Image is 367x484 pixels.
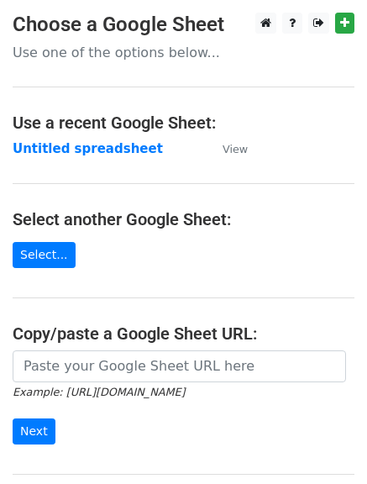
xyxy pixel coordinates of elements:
input: Next [13,418,55,445]
small: View [223,143,248,155]
p: Use one of the options below... [13,44,354,61]
small: Example: [URL][DOMAIN_NAME] [13,386,185,398]
a: Select... [13,242,76,268]
input: Paste your Google Sheet URL here [13,350,346,382]
h4: Use a recent Google Sheet: [13,113,354,133]
a: Untitled spreadsheet [13,141,163,156]
h4: Copy/paste a Google Sheet URL: [13,324,354,344]
h4: Select another Google Sheet: [13,209,354,229]
h3: Choose a Google Sheet [13,13,354,37]
a: View [206,141,248,156]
